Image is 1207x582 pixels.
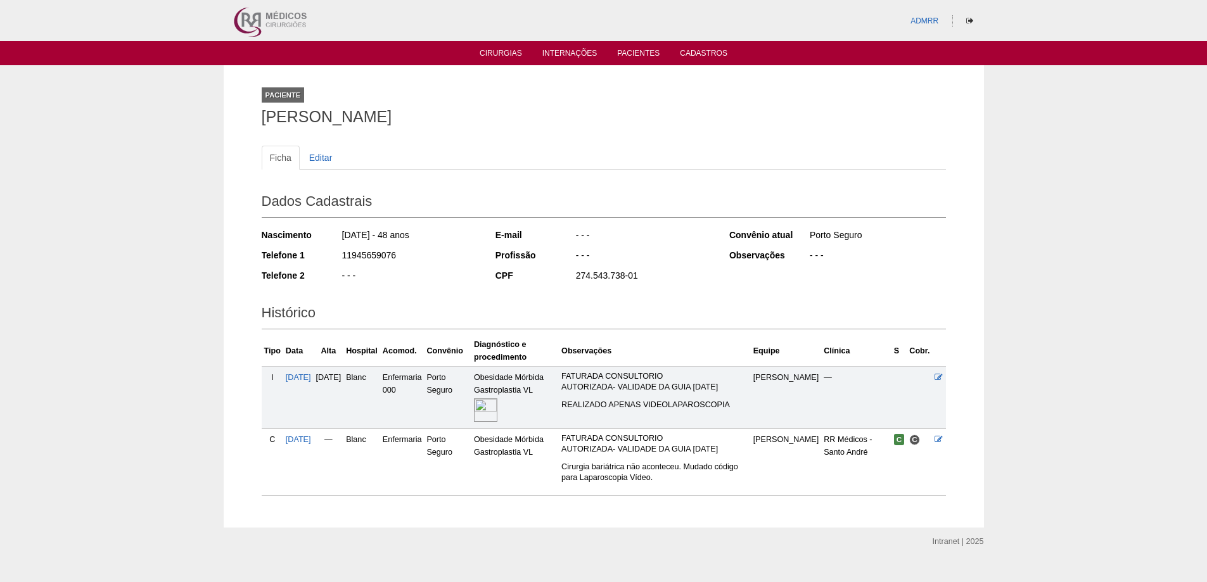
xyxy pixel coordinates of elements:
p: Cirurgia bariátrica não aconteceu. Mudado código para Laparoscopia Vídeo. [561,462,748,483]
span: Confirmada [894,434,905,445]
a: [DATE] [286,435,311,444]
h2: Dados Cadastrais [262,189,946,218]
div: Profissão [495,249,575,262]
a: ADMRR [910,16,938,25]
td: Blanc [343,366,380,428]
th: Diagnóstico e procedimento [471,336,559,367]
td: — [314,428,344,495]
span: Consultório [909,434,920,445]
a: [DATE] [286,373,311,382]
th: S [891,336,907,367]
td: Porto Seguro [424,366,471,428]
div: E-mail [495,229,575,241]
i: Sair [966,17,973,25]
div: Convênio atual [729,229,808,241]
div: Telefone 1 [262,249,341,262]
a: Pacientes [617,49,660,61]
th: Alta [314,336,344,367]
th: Clínica [821,336,891,367]
td: Blanc [343,428,380,495]
p: FATURADA CONSULTORIO AUTORIZADA- VALIDADE DA GUIA [DATE] [561,371,748,393]
td: — [821,366,891,428]
th: Hospital [343,336,380,367]
div: - - - [575,249,712,265]
th: Acomod. [380,336,425,367]
div: - - - [341,269,478,285]
td: RR Médicos - Santo André [821,428,891,495]
h2: Histórico [262,300,946,329]
p: REALIZADO APENAS VIDEOLAPAROSCOPIA [561,400,748,410]
div: C [264,433,281,446]
a: Editar [301,146,341,170]
div: Telefone 2 [262,269,341,282]
div: Paciente [262,87,305,103]
a: Cirurgias [480,49,522,61]
td: Enfermaria [380,428,425,495]
div: Nascimento [262,229,341,241]
a: Ficha [262,146,300,170]
div: Intranet | 2025 [933,535,984,548]
th: Observações [559,336,751,367]
div: I [264,371,281,384]
td: [PERSON_NAME] [751,366,822,428]
td: Porto Seguro [424,428,471,495]
div: Porto Seguro [808,229,946,244]
th: Cobr. [907,336,932,367]
th: Equipe [751,336,822,367]
h1: [PERSON_NAME] [262,109,946,125]
th: Tipo [262,336,283,367]
div: - - - [808,249,946,265]
span: [DATE] [316,373,342,382]
div: Observações [729,249,808,262]
a: Cadastros [680,49,727,61]
td: Obesidade Mórbida Gastroplastia VL [471,428,559,495]
div: 274.543.738-01 [575,269,712,285]
th: Convênio [424,336,471,367]
div: 11945659076 [341,249,478,265]
td: [PERSON_NAME] [751,428,822,495]
td: Enfermaria 000 [380,366,425,428]
p: FATURADA CONSULTORIO AUTORIZADA- VALIDADE DA GUIA [DATE] [561,433,748,455]
div: - - - [575,229,712,244]
a: Internações [542,49,597,61]
div: [DATE] - 48 anos [341,229,478,244]
div: CPF [495,269,575,282]
th: Data [283,336,314,367]
td: Obesidade Mórbida Gastroplastia VL [471,366,559,428]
